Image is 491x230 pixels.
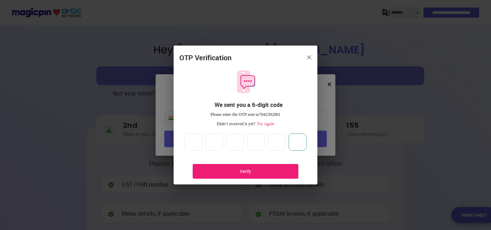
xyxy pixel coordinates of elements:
[255,121,274,126] span: Try Again
[203,168,288,174] div: Verify
[233,70,258,94] img: otpMessageIcon.11fa9bf9.svg
[179,112,312,118] div: Please enter the OTP sent to 7042302881
[185,101,312,109] div: We sent you a 6-digit code
[179,53,231,63] div: OTP Verification
[307,55,311,60] img: 8zTxi7IzMsfkYqyYgBgfvSHvmzQA9juT1O3mhMgBDT8p5s20zMZ2JbefE1IEBlkXHwa7wAFxGwdILBLhkAAAAASUVORK5CYII=
[303,51,316,64] button: close
[179,121,312,127] div: Didn’t received it yet?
